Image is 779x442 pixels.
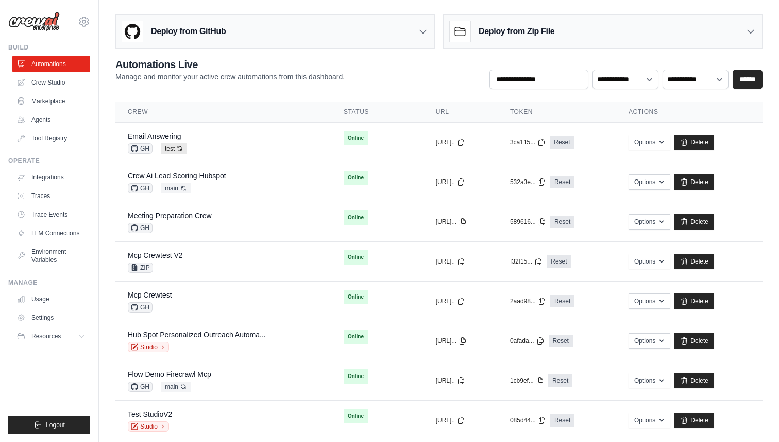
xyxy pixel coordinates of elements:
a: Hub Spot Personalized Outreach Automa... [128,331,266,339]
th: Token [498,102,616,123]
span: Online [344,369,368,384]
a: Delete [674,413,714,428]
a: Test StudioV2 [128,410,172,418]
button: 532a3e... [510,178,546,186]
button: Options [629,413,670,428]
span: Resources [31,332,61,340]
span: GH [128,302,153,313]
span: Online [344,409,368,423]
span: GH [128,183,153,193]
span: ZIP [128,263,153,273]
a: Studio [128,421,169,432]
a: Mcp Crewtest [128,291,172,299]
span: Online [344,250,368,265]
th: URL [424,102,498,123]
a: Traces [12,188,90,204]
button: Resources [12,328,90,345]
span: GH [128,143,153,154]
button: Options [629,174,670,190]
a: Studio [128,342,169,352]
a: Tool Registry [12,130,90,146]
span: main [161,382,191,392]
span: Logout [46,421,65,429]
a: Delete [674,135,714,150]
a: Reset [550,176,574,188]
button: 589616... [510,218,546,226]
a: Crew Studio [12,74,90,91]
a: Settings [12,309,90,326]
div: Operate [8,157,90,165]
button: Logout [8,416,90,434]
button: Options [629,373,670,388]
th: Crew [115,102,331,123]
h2: Automations Live [115,57,345,72]
a: Delete [674,293,714,309]
span: main [161,183,191,193]
a: Delete [674,254,714,269]
a: Delete [674,333,714,349]
a: Usage [12,291,90,307]
a: Flow Demo Firecrawl Mcp [128,370,211,379]
p: Manage and monitor your active crew automations from this dashboard. [115,72,345,82]
button: Options [629,333,670,349]
button: Options [629,254,670,269]
a: LLM Connections [12,225,90,241]
a: Delete [674,214,714,230]
h3: Deploy from GitHub [151,25,226,38]
button: 3ca115... [510,138,546,146]
a: Meeting Preparation Crew [128,211,212,220]
a: Reset [550,414,574,427]
a: Agents [12,111,90,128]
button: Options [629,214,670,230]
a: Delete [674,174,714,190]
a: Reset [550,216,574,228]
a: Reset [547,255,571,268]
span: Online [344,171,368,185]
button: f32f15... [510,257,543,266]
img: GitHub Logo [122,21,143,42]
button: Options [629,293,670,309]
a: Delete [674,373,714,388]
a: Crew Ai Lead Scoring Hubspot [128,172,226,180]
span: test [161,143,187,154]
span: GH [128,382,153,392]
a: Email Answering [128,132,181,140]
span: GH [128,223,153,233]
span: Online [344,131,368,145]
h3: Deploy from Zip File [479,25,554,38]
button: 085d44... [510,416,546,424]
a: Trace Events [12,206,90,223]
button: 0afada... [510,337,545,345]
button: 2aad98... [510,297,546,305]
span: Online [344,210,368,225]
a: Mcp Crewtest V2 [128,251,183,259]
a: Reset [550,295,574,307]
span: Online [344,330,368,344]
button: 1cb9ef... [510,376,544,385]
div: Manage [8,279,90,287]
button: Options [629,135,670,150]
a: Reset [550,136,574,149]
a: Integrations [12,169,90,186]
th: Actions [616,102,763,123]
div: Build [8,43,90,52]
a: Reset [549,335,573,347]
th: Status [331,102,424,123]
a: Environment Variables [12,243,90,268]
a: Reset [548,374,572,387]
a: Marketplace [12,93,90,109]
span: Online [344,290,368,304]
img: Logo [8,12,60,31]
a: Automations [12,56,90,72]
